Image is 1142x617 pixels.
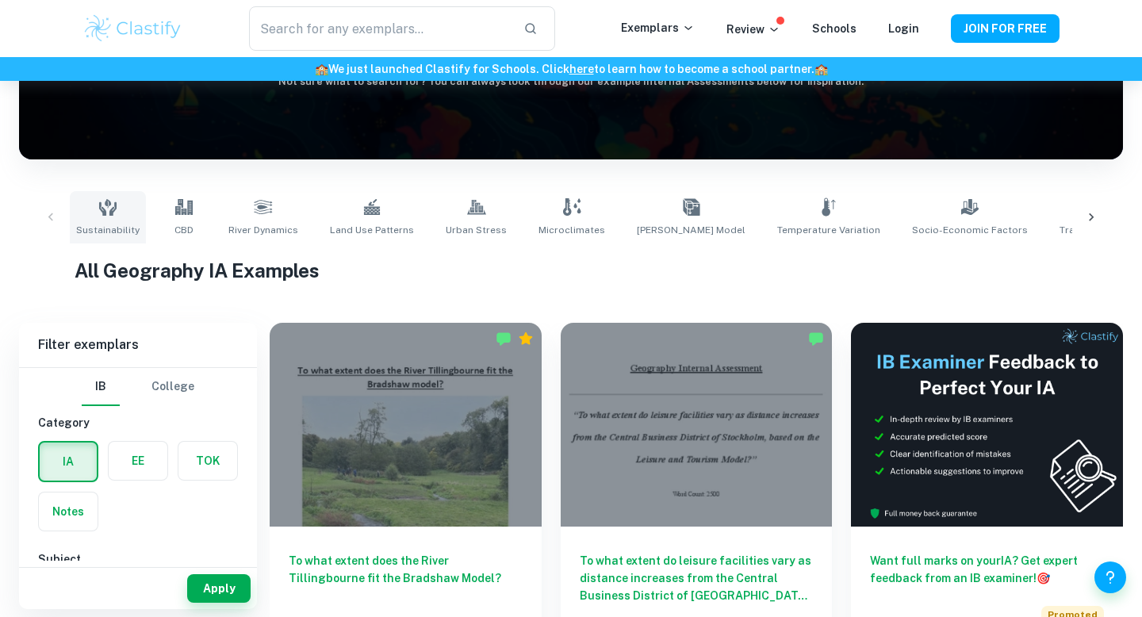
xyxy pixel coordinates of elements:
[3,60,1139,78] h6: We just launched Clastify for Schools. Click to learn how to become a school partner.
[870,552,1104,587] h6: Want full marks on your IA ? Get expert feedback from an IB examiner!
[851,323,1123,527] img: Thumbnail
[38,414,238,431] h6: Category
[777,223,880,237] span: Temperature Variation
[174,223,194,237] span: CBD
[289,552,523,604] h6: To what extent does the River Tillingbourne fit the Bradshaw Model?
[82,13,183,44] img: Clastify logo
[330,223,414,237] span: Land Use Patterns
[912,223,1028,237] span: Socio-Economic Factors
[228,223,298,237] span: River Dynamics
[151,368,194,406] button: College
[109,442,167,480] button: EE
[1094,561,1126,593] button: Help and Feedback
[518,331,534,347] div: Premium
[1060,223,1115,237] span: Traffic Flow
[178,442,237,480] button: TOK
[569,63,594,75] a: here
[19,74,1123,90] h6: Not sure what to search for? You can always look through our example Internal Assessments below f...
[621,19,695,36] p: Exemplars
[580,552,814,604] h6: To what extent do leisure facilities vary as distance increases from the Central Business Distric...
[888,22,919,35] a: Login
[19,323,257,367] h6: Filter exemplars
[82,368,194,406] div: Filter type choice
[1037,572,1050,584] span: 🎯
[82,368,120,406] button: IB
[315,63,328,75] span: 🏫
[187,574,251,603] button: Apply
[951,14,1060,43] button: JOIN FOR FREE
[446,223,507,237] span: Urban Stress
[808,331,824,347] img: Marked
[726,21,780,38] p: Review
[496,331,512,347] img: Marked
[38,550,238,568] h6: Subject
[812,22,856,35] a: Schools
[76,223,140,237] span: Sustainability
[538,223,605,237] span: Microclimates
[249,6,511,51] input: Search for any exemplars...
[75,256,1068,285] h1: All Geography IA Examples
[637,223,745,237] span: [PERSON_NAME] Model
[40,443,97,481] button: IA
[814,63,828,75] span: 🏫
[39,492,98,531] button: Notes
